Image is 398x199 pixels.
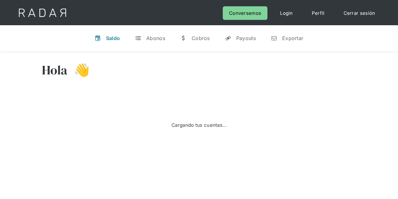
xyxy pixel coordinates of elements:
[306,6,331,20] a: Perfil
[225,35,231,41] div: y
[180,35,187,41] div: w
[271,35,277,41] div: n
[68,62,90,78] h3: 👋
[146,35,165,41] div: Abonos
[337,6,382,20] a: Cerrar sesión
[135,35,141,41] div: t
[42,62,68,78] h3: Hola
[106,35,120,41] div: Saldo
[95,35,101,41] div: v
[171,121,227,129] div: Cargando tus cuentas...
[236,35,256,41] div: Payouts
[192,35,210,41] div: Cobros
[274,6,299,20] a: Login
[223,6,267,20] a: Conversemos
[282,35,303,41] div: Exportar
